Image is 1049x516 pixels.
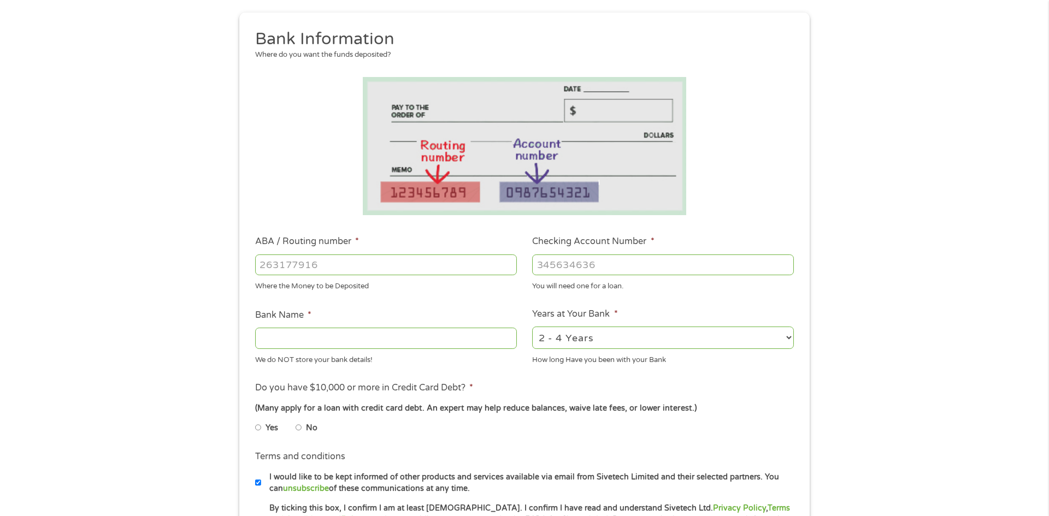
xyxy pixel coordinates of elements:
label: Years at Your Bank [532,309,617,320]
label: Bank Name [255,310,311,321]
label: Checking Account Number [532,236,654,247]
div: Where do you want the funds deposited? [255,50,786,61]
div: Where the Money to be Deposited [255,277,517,292]
input: 345634636 [532,254,794,275]
label: Yes [266,422,278,434]
input: 263177916 [255,254,517,275]
label: I would like to be kept informed of other products and services available via email from Sivetech... [261,471,797,495]
label: Do you have $10,000 or more in Credit Card Debt? [255,382,473,394]
a: Privacy Policy [713,503,766,513]
a: unsubscribe [283,484,329,493]
h2: Bank Information [255,28,786,50]
div: You will need one for a loan. [532,277,794,292]
div: (Many apply for a loan with credit card debt. An expert may help reduce balances, waive late fees... [255,402,794,414]
div: We do NOT store your bank details! [255,351,517,365]
label: No [306,422,317,434]
img: Routing number location [363,77,686,215]
div: How long Have you been with your Bank [532,351,794,365]
label: ABA / Routing number [255,236,359,247]
label: Terms and conditions [255,451,345,462]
